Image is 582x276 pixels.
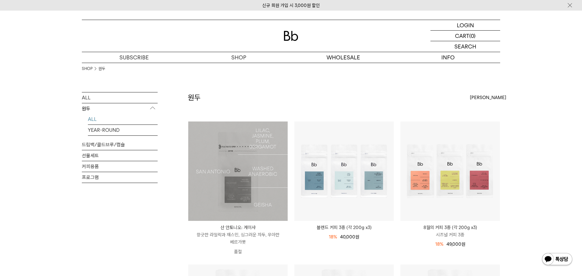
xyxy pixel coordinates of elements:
a: 블렌드 커피 3종 (각 200g x3) [294,224,394,231]
p: WHOLESALE [291,52,396,63]
span: 원 [355,234,359,240]
a: SEASONAL [88,136,158,146]
a: 커피용품 [82,161,158,172]
img: 블렌드 커피 3종 (각 200g x3) [294,121,394,221]
p: CART [455,31,469,41]
h2: 원두 [188,92,201,103]
a: 원두 [99,66,105,72]
a: SHOP [82,66,92,72]
a: YEAR-ROUND [88,125,158,135]
a: 산 안토니오: 게이샤 [188,121,288,221]
a: 신규 회원 가입 시 3,000원 할인 [262,3,320,8]
p: 원두 [82,103,158,114]
span: 원 [461,241,465,247]
a: 프로그램 [82,172,158,183]
span: [PERSON_NAME] [470,94,506,101]
a: 드립백/콜드브루/캡슐 [82,139,158,150]
a: CART (0) [430,31,500,41]
img: 카카오톡 채널 1:1 채팅 버튼 [541,252,573,267]
a: 8월의 커피 3종 (각 200g x3) 시즈널 커피 3종 [400,224,500,238]
img: 로고 [284,31,298,41]
a: SUBSCRIBE [82,52,186,63]
p: 향긋한 라일락과 재스민, 싱그러운 자두, 우아한 베르가못 [188,231,288,246]
img: 1000001220_add2_044.jpg [188,121,288,221]
img: 8월의 커피 3종 (각 200g x3) [400,121,500,221]
p: 8월의 커피 3종 (각 200g x3) [400,224,500,231]
a: ALL [88,114,158,125]
a: SHOP [186,52,291,63]
a: LOGIN [430,20,500,31]
a: 산 안토니오: 게이샤 향긋한 라일락과 재스민, 싱그러운 자두, 우아한 베르가못 [188,224,288,246]
p: (0) [469,31,476,41]
a: 선물세트 [82,150,158,161]
p: 산 안토니오: 게이샤 [188,224,288,231]
p: 품절 [188,246,288,258]
p: LOGIN [457,20,474,30]
p: 시즈널 커피 3종 [400,231,500,238]
p: INFO [396,52,500,63]
p: SEARCH [454,41,476,52]
a: ALL [82,92,158,103]
div: 18% [435,241,443,248]
div: 18% [329,233,337,241]
span: 49,000 [447,241,465,247]
span: 40,000 [340,234,359,240]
